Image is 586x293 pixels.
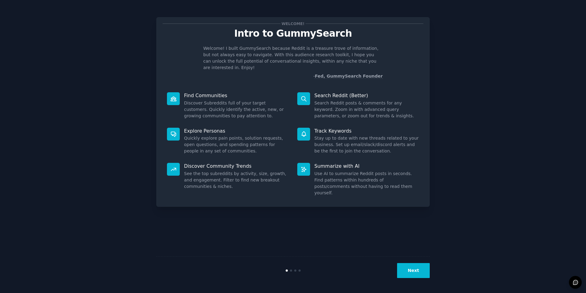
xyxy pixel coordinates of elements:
p: Intro to GummySearch [163,28,423,39]
p: Explore Personas [184,128,289,134]
p: Summarize with AI [314,163,419,169]
dd: Use AI to summarize Reddit posts in seconds. Find patterns within hundreds of posts/comments with... [314,170,419,196]
dd: Stay up to date with new threads related to your business. Set up email/slack/discord alerts and ... [314,135,419,154]
dd: Search Reddit posts & comments for any keyword. Zoom in with advanced query parameters, or zoom o... [314,100,419,119]
p: Discover Community Trends [184,163,289,169]
p: Search Reddit (Better) [314,92,419,99]
a: Fed, GummySearch Founder [315,74,383,79]
p: Track Keywords [314,128,419,134]
p: Find Communities [184,92,289,99]
div: - [313,73,383,79]
p: Welcome! I built GummySearch because Reddit is a treasure trove of information, but not always ea... [203,45,383,71]
span: Welcome! [280,20,306,27]
dd: See the top subreddits by activity, size, growth, and engagement. Filter to find new breakout com... [184,170,289,190]
dd: Discover Subreddits full of your target customers. Quickly identify the active, new, or growing c... [184,100,289,119]
button: Next [397,263,430,278]
dd: Quickly explore pain points, solution requests, open questions, and spending patterns for people ... [184,135,289,154]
